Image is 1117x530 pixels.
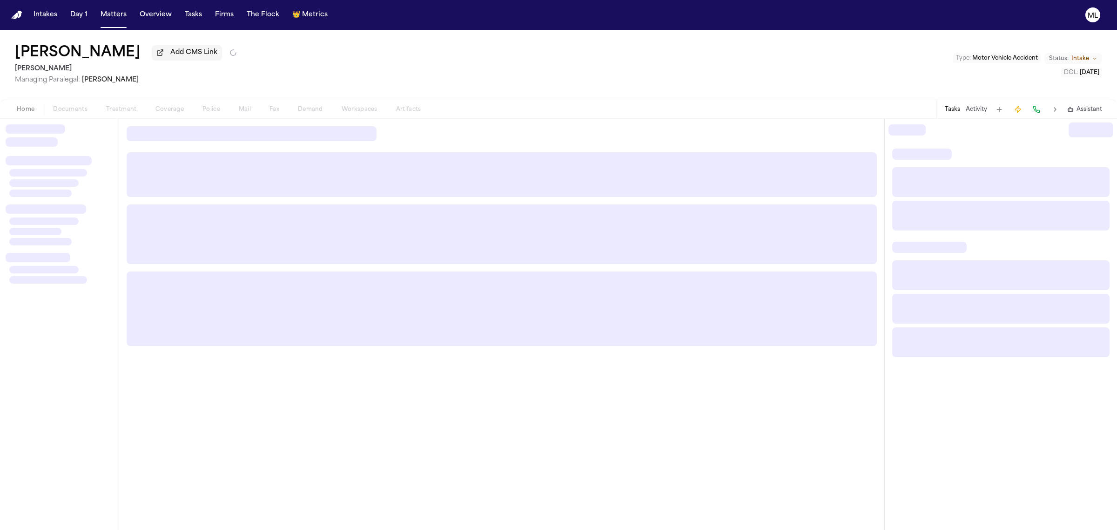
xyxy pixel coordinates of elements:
[302,10,328,20] span: Metrics
[953,54,1041,63] button: Edit Type: Motor Vehicle Accident
[30,7,61,23] button: Intakes
[15,45,141,61] h1: [PERSON_NAME]
[1061,68,1102,77] button: Edit DOL: 2025-07-09
[1044,53,1102,64] button: Change status from Intake
[152,45,222,60] button: Add CMS Link
[15,76,80,83] span: Managing Paralegal:
[945,106,960,113] button: Tasks
[67,7,91,23] button: Day 1
[11,11,22,20] img: Finch Logo
[993,103,1006,116] button: Add Task
[292,10,300,20] span: crown
[181,7,206,23] button: Tasks
[97,7,130,23] button: Matters
[170,48,217,57] span: Add CMS Link
[972,55,1038,61] span: Motor Vehicle Accident
[1064,70,1078,75] span: DOL :
[1030,103,1043,116] button: Make a Call
[1011,103,1024,116] button: Create Immediate Task
[15,45,141,61] button: Edit matter name
[1067,106,1102,113] button: Assistant
[11,11,22,20] a: Home
[1077,106,1102,113] span: Assistant
[289,7,331,23] button: crownMetrics
[82,76,139,83] span: [PERSON_NAME]
[1080,70,1099,75] span: [DATE]
[966,106,987,113] button: Activity
[1049,55,1069,62] span: Status:
[211,7,237,23] button: Firms
[15,63,237,75] h2: [PERSON_NAME]
[243,7,283,23] button: The Flock
[1071,55,1089,62] span: Intake
[1088,13,1098,19] text: ML
[136,7,175,23] button: Overview
[956,55,971,61] span: Type :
